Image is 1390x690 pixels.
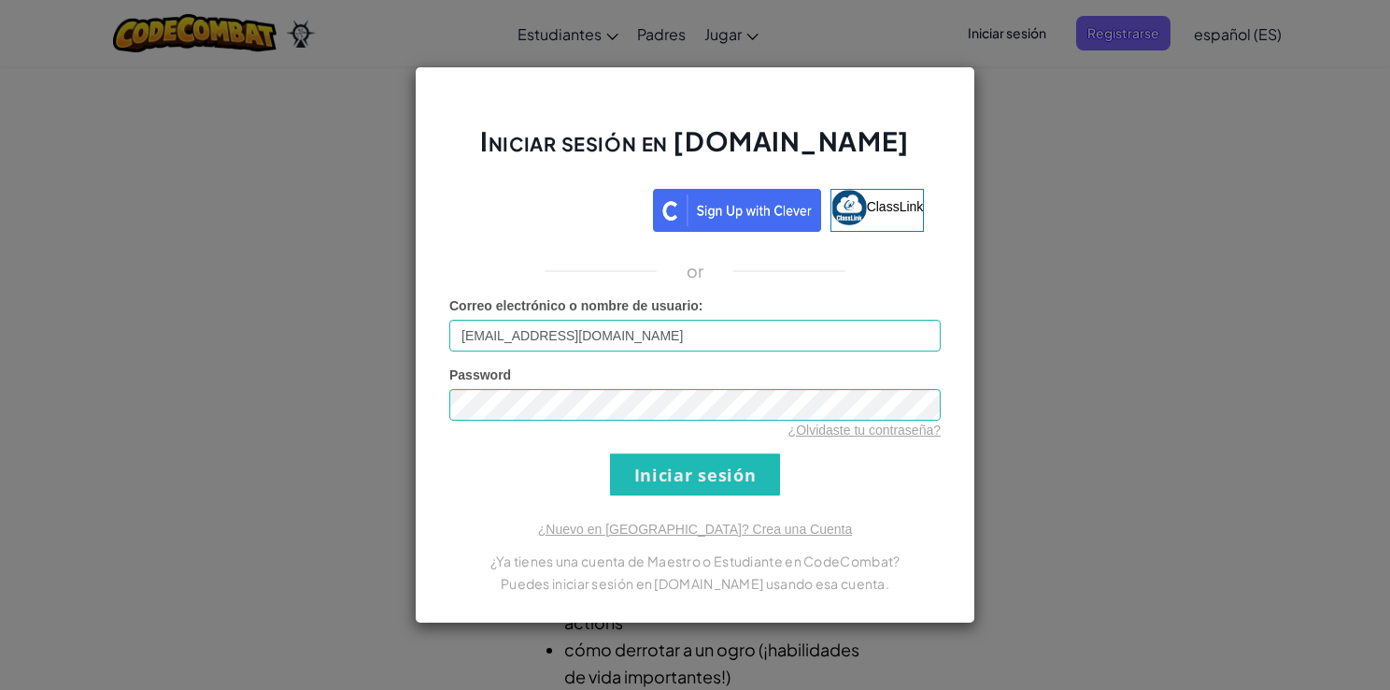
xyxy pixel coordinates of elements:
[538,522,852,537] a: ¿Nuevo en [GEOGRAPHIC_DATA]? Crea una Cuenta
[449,123,941,178] h2: Iniciar sesión en [DOMAIN_NAME]
[831,190,867,225] img: classlink-logo-small.png
[788,423,941,438] a: ¿Olvidaste tu contraseña?
[653,189,821,232] img: clever_sso_button@2x.png
[449,296,703,315] label: :
[687,260,704,282] p: or
[449,367,511,382] span: Password
[449,298,699,313] span: Correo electrónico o nombre de usuario
[867,199,924,214] span: ClassLink
[449,572,941,595] p: Puedes iniciar sesión en [DOMAIN_NAME] usando esa cuenta.
[457,187,653,228] iframe: Botón de Acceder con Google
[449,550,941,572] p: ¿Ya tienes una cuenta de Maestro o Estudiante en CodeCombat?
[610,453,780,496] input: Iniciar sesión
